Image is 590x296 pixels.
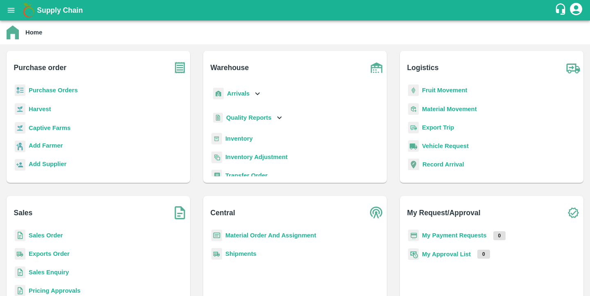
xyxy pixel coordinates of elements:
img: harvest [15,122,25,134]
a: Sales Order [29,232,63,239]
img: home [7,25,19,39]
img: whArrival [213,88,224,100]
a: Pricing Approvals [29,287,80,294]
b: Supply Chain [37,6,83,14]
img: recordArrival [408,159,419,170]
p: 0 [493,231,506,240]
a: Exports Order [29,250,70,257]
img: purchase [170,57,190,78]
a: Transfer Order [225,172,268,179]
b: My Request/Approval [407,207,481,219]
img: farmer [15,141,25,153]
a: Export Trip [422,124,454,131]
a: Add Farmer [29,141,63,152]
img: fruit [408,84,419,96]
a: Material Movement [422,106,477,112]
img: sales [15,230,25,241]
img: whTransfer [211,170,222,182]
a: Material Order And Assignment [225,232,316,239]
img: truck [563,57,583,78]
b: Home [25,29,42,36]
img: reciept [15,84,25,96]
b: Arrivals [227,90,250,97]
b: Purchase order [14,62,66,73]
div: account of current user [569,2,583,19]
img: approval [408,248,419,260]
img: delivery [408,122,419,134]
a: Add Supplier [29,159,66,171]
img: central [366,203,387,223]
img: sales [15,266,25,278]
b: Logistics [407,62,439,73]
img: shipments [211,248,222,260]
a: Sales Enquiry [29,269,69,276]
b: Central [211,207,235,219]
img: harvest [15,103,25,115]
div: Quality Reports [211,109,284,126]
a: Captive Farms [29,125,70,131]
a: Harvest [29,106,51,112]
img: shipments [15,248,25,260]
img: material [408,103,419,115]
img: warehouse [366,57,387,78]
img: check [563,203,583,223]
a: Shipments [225,250,256,257]
img: centralMaterial [211,230,222,241]
img: inventory [211,151,222,163]
a: Inventory [225,135,253,142]
b: Add Supplier [29,161,66,167]
a: Fruit Movement [422,87,467,93]
a: Vehicle Request [422,143,469,149]
img: whInventory [211,133,222,145]
a: My Payment Requests [422,232,487,239]
b: Add Farmer [29,142,63,149]
div: customer-support [554,3,569,18]
p: 0 [477,250,490,259]
a: Record Arrival [422,161,464,168]
a: Inventory Adjustment [225,154,288,160]
b: Sales [14,207,33,219]
img: qualityReport [213,113,223,123]
b: Warehouse [211,62,249,73]
a: Supply Chain [37,5,554,16]
img: logo [20,2,37,18]
a: My Approval List [422,251,471,257]
img: soSales [170,203,190,223]
button: open drawer [2,1,20,20]
img: supplier [15,159,25,171]
div: Arrivals [211,84,262,103]
img: payment [408,230,419,241]
img: vehicle [408,140,419,152]
a: Purchase Orders [29,87,78,93]
b: Quality Reports [226,114,272,121]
